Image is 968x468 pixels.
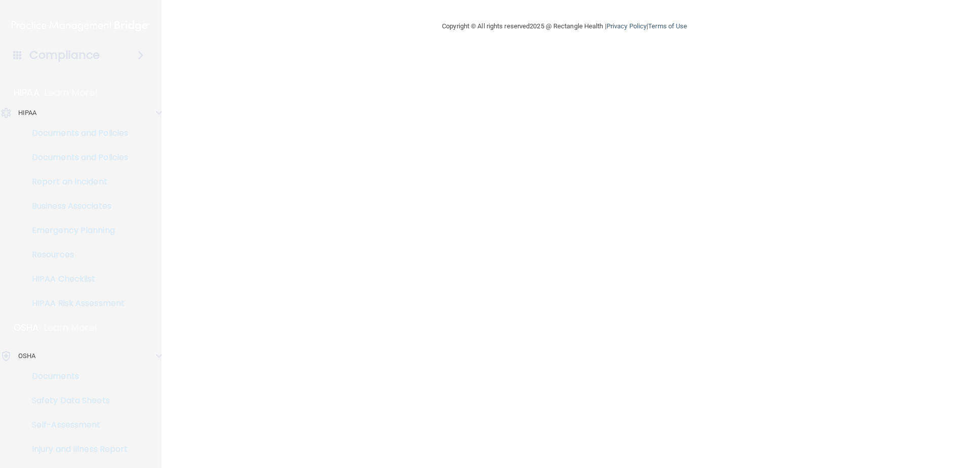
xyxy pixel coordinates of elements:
p: Learn More! [44,322,98,334]
div: Copyright © All rights reserved 2025 @ Rectangle Health | | [380,10,749,43]
p: OSHA [14,322,39,334]
p: Self-Assessment [7,420,145,430]
p: Documents and Policies [7,152,145,163]
p: Documents [7,371,145,381]
img: PMB logo [12,16,149,36]
p: HIPAA Checklist [7,274,145,284]
p: HIPAA Risk Assessment [7,298,145,308]
p: Learn More! [45,87,98,99]
p: Report an Incident [7,177,145,187]
p: OSHA [18,350,35,362]
p: Safety Data Sheets [7,396,145,406]
p: Emergency Planning [7,225,145,236]
p: Injury and Illness Report [7,444,145,454]
h4: Compliance [29,48,100,62]
p: HIPAA [14,87,39,99]
p: HIPAA [18,107,37,119]
p: Resources [7,250,145,260]
a: Terms of Use [648,22,687,30]
a: Privacy Policy [607,22,647,30]
p: Documents and Policies [7,128,145,138]
p: Business Associates [7,201,145,211]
